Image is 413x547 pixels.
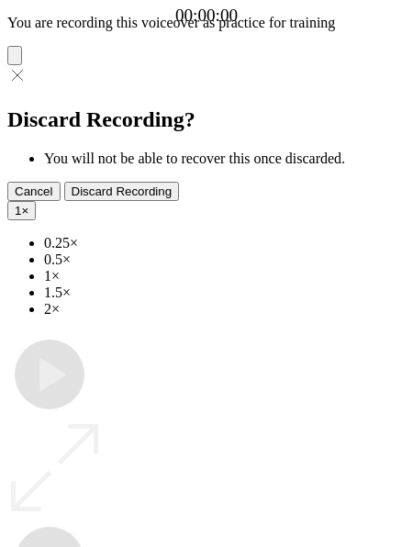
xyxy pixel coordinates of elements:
a: 00:00:00 [175,6,238,26]
li: 2× [44,301,406,318]
button: 1× [7,201,36,220]
li: 1.5× [44,285,406,301]
li: You will not be able to recover this once discarded. [44,151,406,167]
li: 1× [44,268,406,285]
p: You are recording this voiceover as practice for training [7,15,406,31]
button: Cancel [7,182,61,201]
span: 1 [15,204,21,218]
li: 0.25× [44,235,406,251]
li: 0.5× [44,251,406,268]
h2: Discard Recording? [7,107,406,132]
button: Discard Recording [64,182,180,201]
